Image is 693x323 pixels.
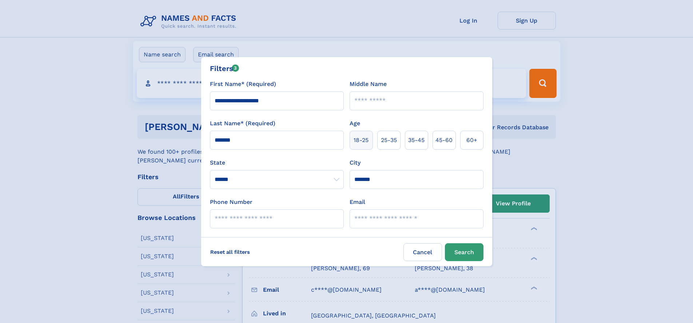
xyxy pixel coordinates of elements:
[435,136,453,145] span: 45‑60
[210,198,252,206] label: Phone Number
[350,80,387,88] label: Middle Name
[354,136,369,145] span: 18‑25
[408,136,425,145] span: 35‑45
[210,158,344,167] label: State
[350,198,365,206] label: Email
[210,119,275,128] label: Last Name* (Required)
[350,119,360,128] label: Age
[206,243,255,261] label: Reset all filters
[210,63,239,74] div: Filters
[466,136,477,145] span: 60+
[210,80,276,88] label: First Name* (Required)
[350,158,361,167] label: City
[403,243,442,261] label: Cancel
[381,136,397,145] span: 25‑35
[445,243,483,261] button: Search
